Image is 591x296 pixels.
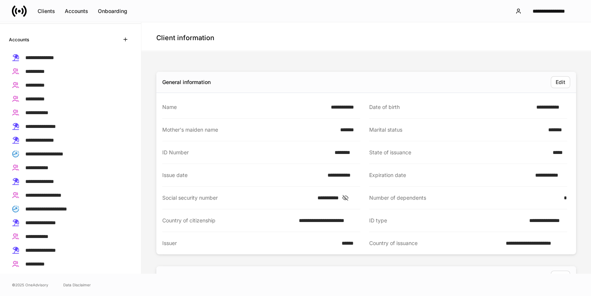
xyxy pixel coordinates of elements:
div: Date of birth [369,103,532,111]
div: Name [162,103,326,111]
div: General information [162,78,211,86]
button: Onboarding [93,5,132,17]
a: Data Disclaimer [63,282,91,288]
button: Accounts [60,5,93,17]
button: Clients [33,5,60,17]
h4: Client information [156,33,214,42]
div: Issuer [162,239,337,247]
h6: Accounts [9,36,29,43]
div: Clients [38,9,55,14]
div: Country of citizenship [162,217,294,224]
div: Accounts [65,9,88,14]
div: ID Number [162,149,330,156]
span: © 2025 OneAdvisory [12,282,48,288]
div: ID type [369,217,525,224]
div: Social security number [162,194,313,202]
div: Mother's maiden name [162,126,336,133]
div: Issue date [162,171,323,179]
div: Expiration date [369,171,531,179]
div: Employment information [162,273,222,280]
div: Marital status [369,126,544,133]
div: Onboarding [98,9,127,14]
div: Number of dependents [369,194,559,202]
div: State of issuance [369,149,548,156]
button: Edit [551,76,570,88]
div: Edit [556,80,565,85]
div: Country of issuance [369,239,501,247]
